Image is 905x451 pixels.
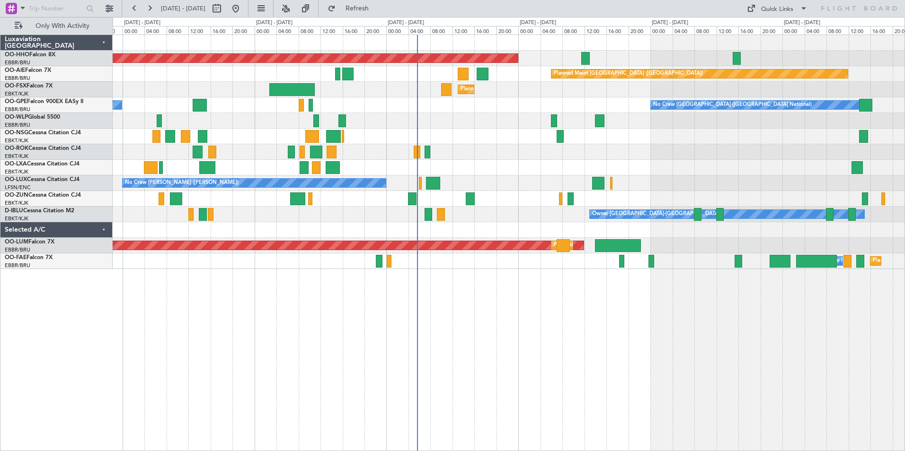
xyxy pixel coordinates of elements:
[5,83,53,89] a: OO-FSXFalcon 7X
[5,208,74,214] a: D-IBLUCessna Citation M2
[805,26,826,35] div: 04:00
[29,1,83,16] input: Trip Number
[5,239,54,245] a: OO-LUMFalcon 7X
[5,208,23,214] span: D-IBLU
[25,23,100,29] span: Only With Activity
[738,26,760,35] div: 16:00
[742,1,812,16] button: Quick Links
[430,26,452,35] div: 08:00
[161,4,205,13] span: [DATE] - [DATE]
[188,26,210,35] div: 12:00
[5,177,27,182] span: OO-LUX
[5,130,81,136] a: OO-NSGCessna Citation CJ4
[761,5,793,14] div: Quick Links
[5,239,28,245] span: OO-LUM
[5,137,28,144] a: EBKT/KJK
[5,52,55,58] a: OO-HHOFalcon 8X
[554,67,703,81] div: Planned Maint [GEOGRAPHIC_DATA] ([GEOGRAPHIC_DATA])
[5,75,30,82] a: EBBR/BRU
[5,215,28,222] a: EBKT/KJK
[124,19,160,27] div: [DATE] - [DATE]
[276,26,298,35] div: 04:00
[554,238,725,252] div: Planned Maint [GEOGRAPHIC_DATA] ([GEOGRAPHIC_DATA] National)
[5,90,28,97] a: EBKT/KJK
[5,246,30,253] a: EBBR/BRU
[211,26,232,35] div: 16:00
[5,161,27,167] span: OO-LXA
[461,82,571,96] div: Planned Maint Kortrijk-[GEOGRAPHIC_DATA]
[232,26,254,35] div: 20:00
[849,26,870,35] div: 12:00
[5,52,29,58] span: OO-HHO
[125,176,239,190] div: No Crew [PERSON_NAME] ([PERSON_NAME])
[5,114,28,120] span: OO-WLP
[255,26,276,35] div: 00:00
[123,26,144,35] div: 00:00
[323,1,380,16] button: Refresh
[5,99,83,104] a: OO-GPEFalcon 900EX EASy II
[629,26,650,35] div: 20:00
[5,199,28,207] a: EBKT/KJK
[144,26,166,35] div: 04:00
[541,26,562,35] div: 04:00
[761,26,782,35] div: 20:00
[5,146,81,151] a: OO-ROKCessna Citation CJ4
[782,26,804,35] div: 00:00
[606,26,628,35] div: 16:00
[474,26,496,35] div: 16:00
[5,153,28,160] a: EBKT/KJK
[5,262,30,269] a: EBBR/BRU
[386,26,408,35] div: 00:00
[388,19,424,27] div: [DATE] - [DATE]
[167,26,188,35] div: 08:00
[826,26,848,35] div: 08:00
[5,114,60,120] a: OO-WLPGlobal 5500
[5,68,51,73] a: OO-AIEFalcon 7X
[870,26,892,35] div: 16:00
[256,19,293,27] div: [DATE] - [DATE]
[694,26,716,35] div: 08:00
[5,83,27,89] span: OO-FSX
[520,19,556,27] div: [DATE] - [DATE]
[343,26,364,35] div: 16:00
[717,26,738,35] div: 12:00
[585,26,606,35] div: 12:00
[408,26,430,35] div: 04:00
[784,19,820,27] div: [DATE] - [DATE]
[497,26,518,35] div: 20:00
[5,192,28,198] span: OO-ZUN
[299,26,320,35] div: 08:00
[650,26,672,35] div: 00:00
[5,177,80,182] a: OO-LUXCessna Citation CJ4
[5,168,28,175] a: EBKT/KJK
[5,106,30,113] a: EBBR/BRU
[5,59,30,66] a: EBBR/BRU
[5,68,25,73] span: OO-AIE
[5,130,28,136] span: OO-NSG
[337,5,377,12] span: Refresh
[5,192,81,198] a: OO-ZUNCessna Citation CJ4
[364,26,386,35] div: 20:00
[653,98,812,112] div: No Crew [GEOGRAPHIC_DATA] ([GEOGRAPHIC_DATA] National)
[10,18,103,34] button: Only With Activity
[592,207,720,221] div: Owner [GEOGRAPHIC_DATA]-[GEOGRAPHIC_DATA]
[562,26,584,35] div: 08:00
[452,26,474,35] div: 12:00
[673,26,694,35] div: 04:00
[5,255,27,260] span: OO-FAE
[652,19,688,27] div: [DATE] - [DATE]
[5,255,53,260] a: OO-FAEFalcon 7X
[5,184,31,191] a: LFSN/ENC
[5,121,30,129] a: EBBR/BRU
[5,161,80,167] a: OO-LXACessna Citation CJ4
[518,26,540,35] div: 00:00
[5,99,27,104] span: OO-GPE
[320,26,342,35] div: 12:00
[5,146,28,151] span: OO-ROK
